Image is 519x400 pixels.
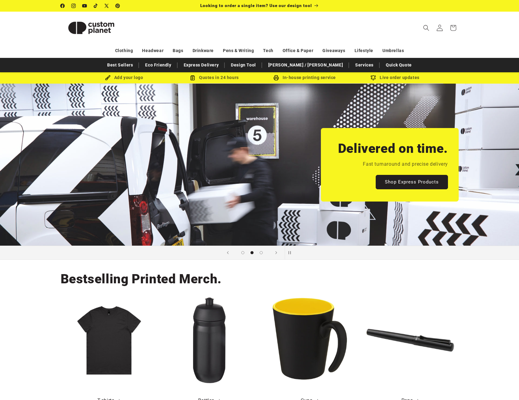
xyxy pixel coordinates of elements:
div: In-house printing service [260,74,350,81]
a: Drinkware [193,45,214,56]
a: Bags [173,45,183,56]
a: Eco Friendly [142,60,174,70]
a: Pens & Writing [223,45,254,56]
h2: Delivered on time. [338,140,448,157]
h2: Bestselling Printed Merch. [61,271,222,287]
summary: Search [419,21,433,35]
a: Lifestyle [355,45,373,56]
button: Load slide 2 of 3 [247,248,257,257]
img: Order Updates Icon [190,75,195,81]
button: Next slide [269,246,283,259]
a: Giveaways [322,45,345,56]
button: Load slide 1 of 3 [238,248,247,257]
img: Order updates [370,75,376,81]
a: Clothing [115,45,133,56]
a: Custom Planet [58,12,124,44]
a: Office & Paper [283,45,313,56]
a: Express Delivery [181,60,222,70]
button: Pause slideshow [285,246,298,259]
span: Looking to order a single item? Use our design tool [200,3,312,8]
a: [PERSON_NAME] / [PERSON_NAME] [265,60,346,70]
a: Best Sellers [104,60,136,70]
img: Brush Icon [105,75,111,81]
img: Oli 360 ml ceramic mug with handle [266,296,354,384]
iframe: Chat Widget [488,371,519,400]
div: Quotes in 24 hours [169,74,260,81]
img: In-house printing [273,75,279,81]
button: Previous slide [221,246,235,259]
a: Design Tool [228,60,259,70]
a: Headwear [142,45,164,56]
a: Quick Quote [383,60,415,70]
div: Live order updates [350,74,440,81]
a: Tech [263,45,273,56]
img: HydroFlex™ 500 ml squeezy sport bottle [166,296,253,384]
div: Add your logo [79,74,169,81]
button: Load slide 3 of 3 [257,248,266,257]
a: Services [352,60,377,70]
a: Shop Express Products [376,175,448,189]
img: Custom Planet [61,14,122,42]
a: Umbrellas [382,45,404,56]
p: Fast turnaround and precise delivery [363,160,448,169]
